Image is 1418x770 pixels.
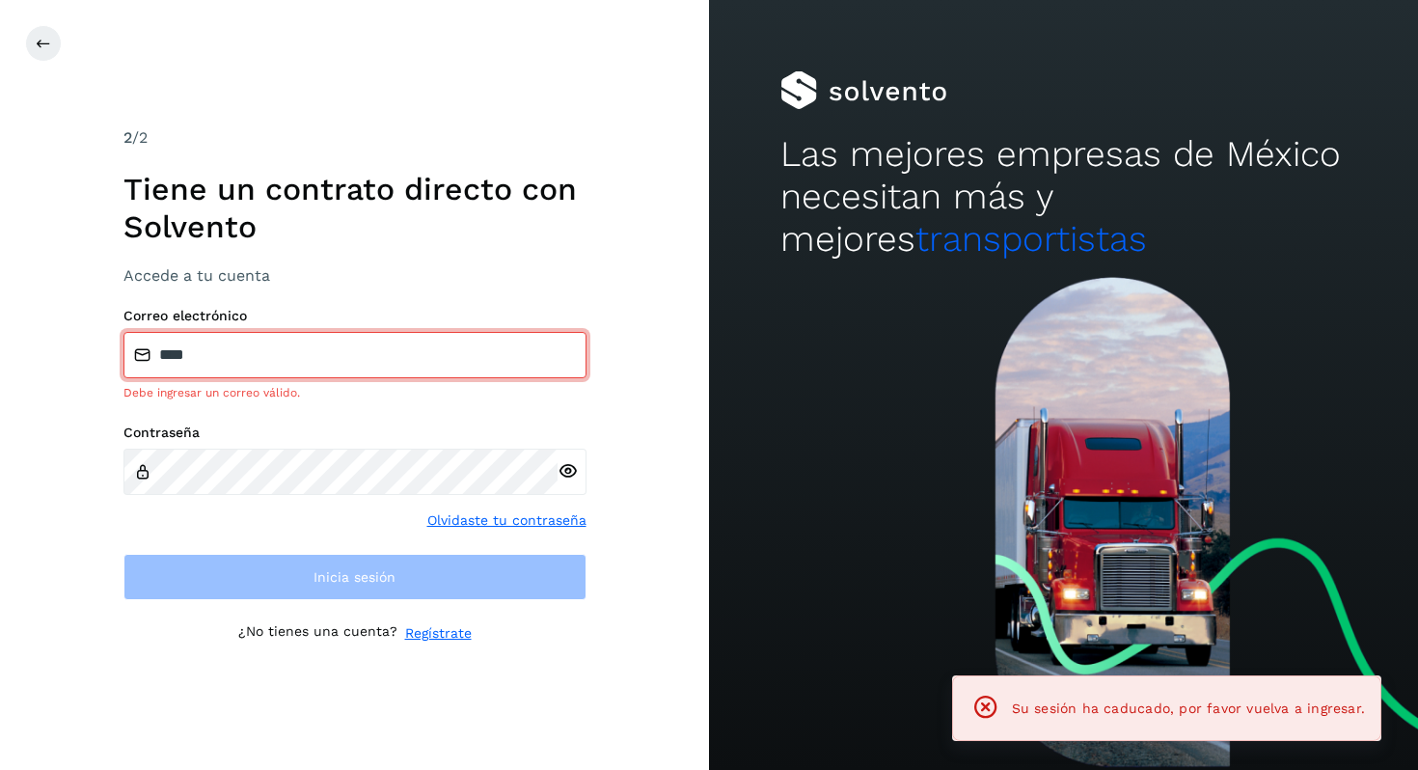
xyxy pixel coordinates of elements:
[915,218,1147,260] span: transportistas
[123,554,586,600] button: Inicia sesión
[1012,701,1365,716] span: Su sesión ha caducado, por favor vuelva a ingresar.
[123,384,586,401] div: Debe ingresar un correo válido.
[123,308,586,324] label: Correo electrónico
[238,623,397,644] p: ¿No tienes una cuenta?
[780,133,1348,261] h2: Las mejores empresas de México necesitan más y mejores
[123,128,132,147] span: 2
[123,425,586,441] label: Contraseña
[405,623,472,644] a: Regístrate
[427,510,586,531] a: Olvidaste tu contraseña
[123,126,586,150] div: /2
[123,171,586,245] h1: Tiene un contrato directo con Solvento
[314,570,395,584] span: Inicia sesión
[123,266,586,285] h3: Accede a tu cuenta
